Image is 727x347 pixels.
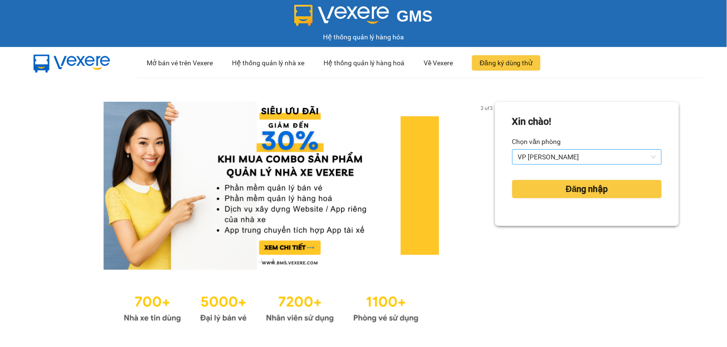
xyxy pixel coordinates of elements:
button: previous slide / item [48,102,61,270]
div: Hệ thống quản lý hàng hóa [2,32,725,42]
div: Về Vexere [424,48,453,78]
span: Đăng nhập [566,182,608,196]
p: 2 of 3 [478,102,495,114]
div: Hệ thống quản lý hàng hoá [323,48,404,78]
img: Statistics.png [124,289,419,325]
a: GMS [294,14,433,22]
div: Hệ thống quản lý nhà xe [232,48,304,78]
span: Đăng ký dùng thử [480,58,533,68]
img: logo 2 [294,5,389,26]
span: VP LÊ HỒNG PHONG [518,150,656,164]
li: slide item 3 [281,258,285,262]
span: GMS [397,7,433,25]
button: Đăng ký dùng thử [472,55,541,71]
label: Chọn văn phòng [512,134,561,149]
button: next slide / item [482,102,495,270]
li: slide item 2 [269,258,273,262]
div: Mở bán vé trên Vexere [147,48,213,78]
div: Xin chào! [512,114,552,129]
li: slide item 1 [258,258,262,262]
button: Đăng nhập [512,180,662,198]
img: mbUUG5Q.png [24,47,120,79]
